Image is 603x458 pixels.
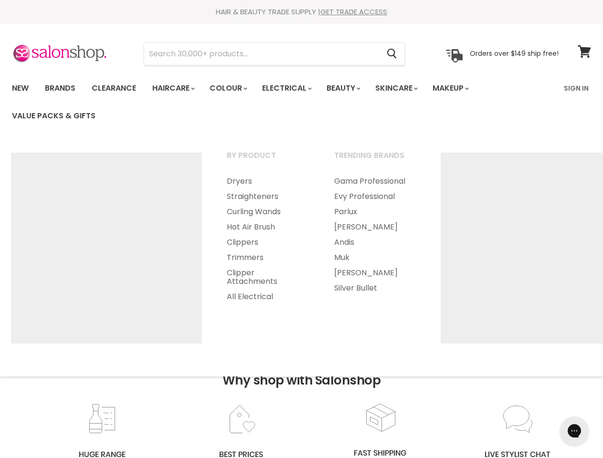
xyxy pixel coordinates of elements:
a: By Product [215,148,320,172]
a: Clippers [215,235,320,250]
a: New [5,78,36,98]
a: Colour [202,78,253,98]
a: Beauty [319,78,366,98]
a: Brands [38,78,83,98]
a: All Electrical [215,289,320,304]
a: [PERSON_NAME] [322,265,428,281]
a: Curling Wands [215,204,320,219]
a: Clipper Attachments [215,265,320,289]
a: [PERSON_NAME] [322,219,428,235]
a: Skincare [368,78,423,98]
button: Search [379,43,404,65]
a: Makeup [425,78,475,98]
p: Orders over $149 ship free! [470,49,559,58]
iframe: Gorgias live chat messenger [555,413,593,448]
a: Trending Brands [322,148,428,172]
a: Electrical [255,78,317,98]
a: Sign In [558,78,594,98]
a: Parlux [322,204,428,219]
a: Dryers [215,174,320,189]
a: Muk [322,250,428,265]
a: Haircare [145,78,201,98]
a: Straighteners [215,189,320,204]
a: Hot Air Brush [215,219,320,235]
a: Value Packs & Gifts [5,106,103,126]
a: GET TRADE ACCESS [320,7,387,17]
input: Search [144,43,379,65]
ul: Main menu [5,74,558,130]
a: Evy Professional [322,189,428,204]
ul: Main menu [215,174,320,304]
a: Gama Professional [322,174,428,189]
a: Silver Bullet [322,281,428,296]
a: Andis [322,235,428,250]
ul: Main menu [322,174,428,296]
a: Clearance [85,78,143,98]
form: Product [144,42,405,65]
a: Trimmers [215,250,320,265]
